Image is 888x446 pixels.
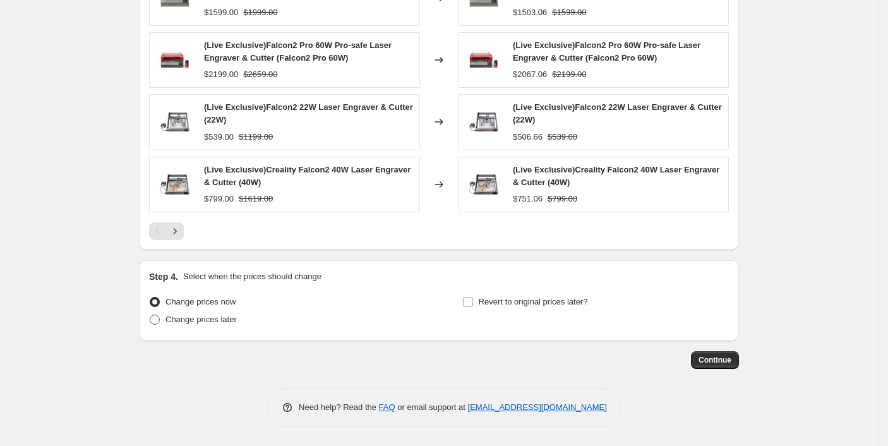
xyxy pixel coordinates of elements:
strike: $799.00 [548,193,577,205]
img: Falcon2_Pro_40W_1.6W_80x.png [156,41,194,79]
span: (Live Exclusive)Creality Falcon2 40W Laser Engraver & Cutter (40W) [204,165,411,187]
span: or email support at [395,402,468,412]
h2: Step 4. [149,270,178,283]
strike: $1619.00 [239,193,273,205]
img: Falcon2_22W_6_80x.png [156,103,194,141]
div: $539.00 [204,131,234,143]
img: Falcon2_40W_80x.png [156,166,194,203]
img: Falcon2_22W_6_80x.png [465,103,503,141]
span: Change prices now [165,297,236,306]
strike: $539.00 [548,131,577,143]
button: Continue [691,351,739,369]
button: Next [166,222,184,240]
div: $2067.06 [513,68,547,81]
img: Falcon2_Pro_40W_1.6W_80x.png [465,41,503,79]
span: Need help? Read the [299,402,379,412]
a: [EMAIL_ADDRESS][DOMAIN_NAME] [468,402,607,412]
div: $1503.06 [513,6,547,19]
div: $1599.00 [204,6,238,19]
span: Change prices later [165,315,237,324]
strike: $1199.00 [239,131,273,143]
span: (Live Exclusive)Falcon2 22W Laser Engraver & Cutter (22W) [513,102,722,124]
img: Falcon2_40W_80x.png [465,166,503,203]
span: (Live Exclusive)Falcon2 Pro 60W Pro-safe Laser Engraver & Cutter (Falcon2 Pro 60W) [513,40,700,63]
span: (Live Exclusive)Creality Falcon2 40W Laser Engraver & Cutter (40W) [513,165,719,187]
strike: $2199.00 [552,68,586,81]
div: $2199.00 [204,68,238,81]
span: (Live Exclusive)Falcon2 22W Laser Engraver & Cutter (22W) [204,102,413,124]
div: $799.00 [204,193,234,205]
span: (Live Exclusive)Falcon2 Pro 60W Pro-safe Laser Engraver & Cutter (Falcon2 Pro 60W) [204,40,392,63]
span: Continue [699,355,731,365]
p: Select when the prices should change [183,270,321,283]
strike: $1999.00 [243,6,277,19]
div: $506.66 [513,131,543,143]
span: Revert to original prices later? [479,297,588,306]
strike: $1599.00 [552,6,586,19]
a: FAQ [379,402,395,412]
strike: $2659.00 [243,68,277,81]
nav: Pagination [149,222,184,240]
div: $751.06 [513,193,543,205]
